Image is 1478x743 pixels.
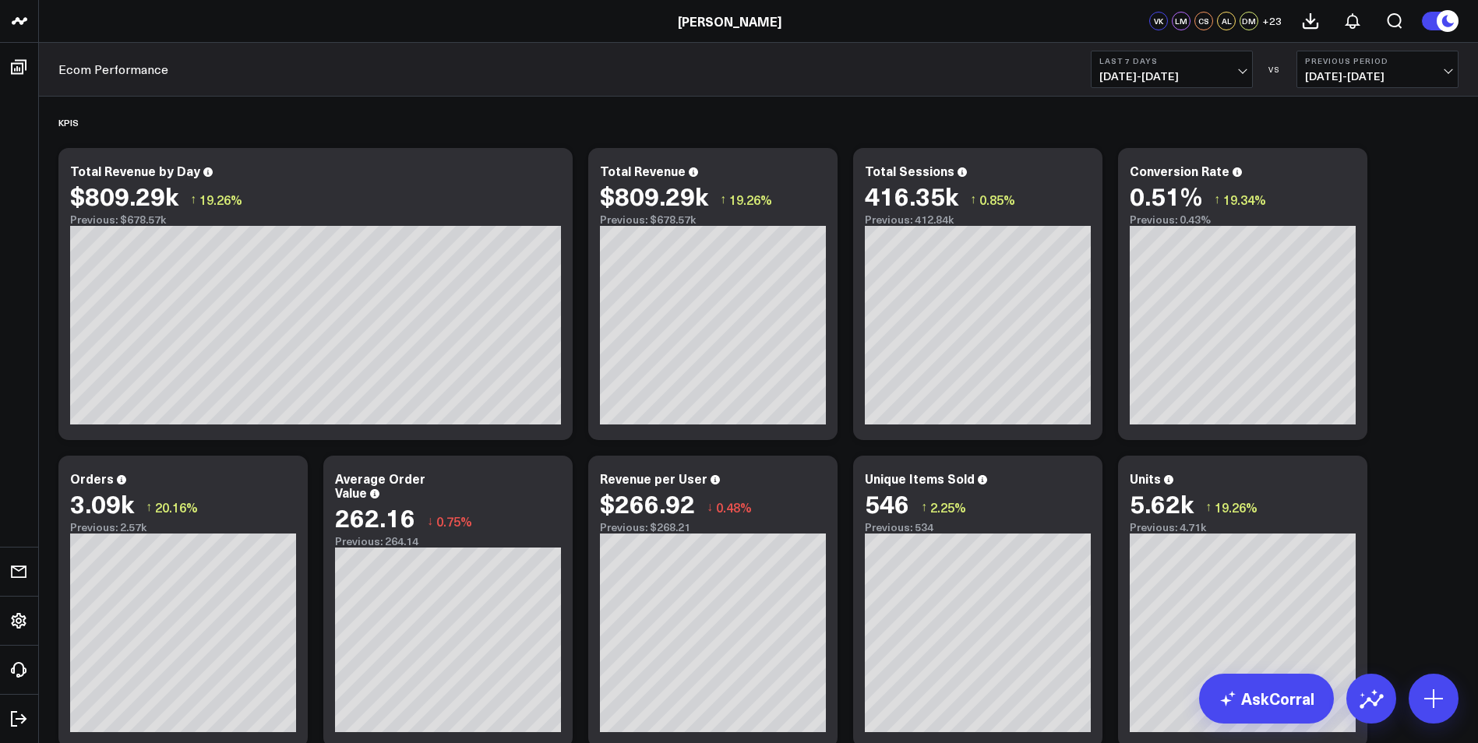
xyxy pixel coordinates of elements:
span: 20.16% [155,498,198,516]
span: + 23 [1262,16,1282,26]
div: Orders [70,470,114,487]
div: Previous: $678.57k [70,213,561,226]
div: Total Revenue by Day [70,162,200,179]
span: ↓ [427,511,433,531]
span: 2.25% [930,498,966,516]
span: ↑ [1205,497,1212,517]
b: Last 7 Days [1099,56,1244,65]
span: ↑ [720,189,726,210]
div: DM [1240,12,1258,30]
div: 262.16 [335,503,415,531]
div: Previous: 4.71k [1130,521,1356,533]
span: 0.75% [436,512,472,530]
span: 19.26% [1215,498,1258,516]
div: Revenue per User [600,470,707,487]
div: Previous: $678.57k [600,213,826,226]
div: VS [1261,65,1289,74]
span: ↑ [1214,189,1220,210]
div: Conversion Rate [1130,162,1229,179]
div: Previous: 0.43% [1130,213,1356,226]
span: 0.85% [979,191,1015,208]
div: Unique Items Sold [865,470,975,487]
a: Ecom Performance [58,61,168,78]
div: $809.29k [600,181,708,210]
span: 19.34% [1223,191,1266,208]
a: [PERSON_NAME] [678,12,781,30]
div: CS [1194,12,1213,30]
div: AL [1217,12,1236,30]
div: 546 [865,489,909,517]
span: 0.48% [716,498,752,516]
div: Previous: $268.21 [600,521,826,533]
div: Total Sessions [865,162,954,179]
div: Previous: 264.14 [335,535,561,548]
button: Previous Period[DATE]-[DATE] [1296,51,1459,88]
span: 19.26% [729,191,772,208]
div: Total Revenue [600,162,686,179]
div: $266.92 [600,489,695,517]
span: ↑ [190,189,196,210]
span: ↑ [970,189,976,210]
div: Units [1130,470,1161,487]
span: 19.26% [199,191,242,208]
b: Previous Period [1305,56,1450,65]
span: ↓ [707,497,713,517]
button: +23 [1262,12,1282,30]
span: ↑ [146,497,152,517]
span: [DATE] - [DATE] [1099,70,1244,83]
div: KPIS [58,104,79,140]
span: [DATE] - [DATE] [1305,70,1450,83]
div: Previous: 412.84k [865,213,1091,226]
div: Previous: 534 [865,521,1091,533]
div: 0.51% [1130,181,1202,210]
div: 416.35k [865,181,958,210]
span: ↑ [921,497,927,517]
div: Average Order Value [335,470,425,501]
div: LM [1172,12,1191,30]
div: VK [1149,12,1168,30]
div: $809.29k [70,181,178,210]
div: Previous: 2.57k [70,521,296,533]
div: 5.62k [1130,489,1194,517]
div: 3.09k [70,489,134,517]
a: AskCorral [1199,674,1334,724]
button: Last 7 Days[DATE]-[DATE] [1091,51,1253,88]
